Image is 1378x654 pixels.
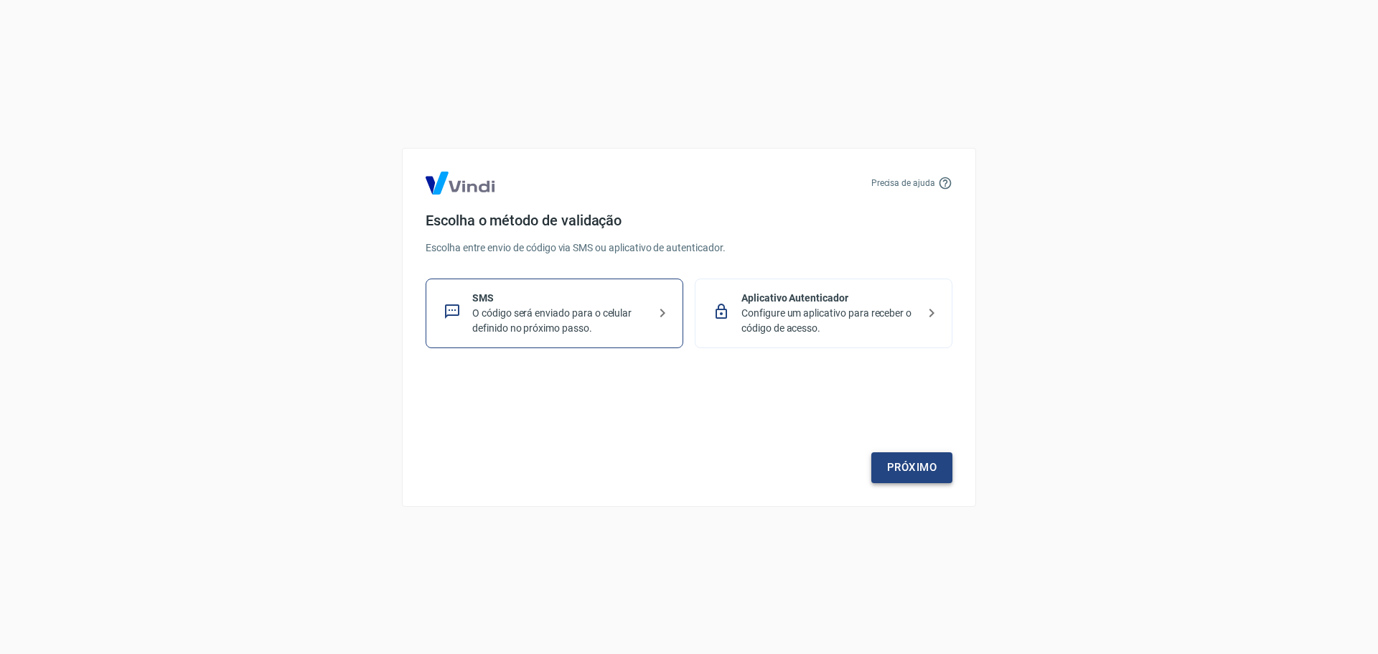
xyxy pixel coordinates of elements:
[472,306,648,336] p: O código será enviado para o celular definido no próximo passo.
[426,172,495,195] img: Logo Vind
[426,240,952,256] p: Escolha entre envio de código via SMS ou aplicativo de autenticador.
[426,279,683,348] div: SMSO código será enviado para o celular definido no próximo passo.
[741,306,917,336] p: Configure um aplicativo para receber o código de acesso.
[426,212,952,229] h4: Escolha o método de validação
[871,177,935,190] p: Precisa de ajuda
[472,291,648,306] p: SMS
[695,279,952,348] div: Aplicativo AutenticadorConfigure um aplicativo para receber o código de acesso.
[871,452,952,482] a: Próximo
[741,291,917,306] p: Aplicativo Autenticador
